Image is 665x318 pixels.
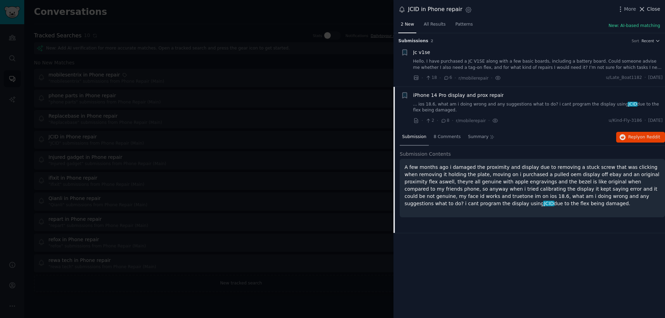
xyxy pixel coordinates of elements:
span: · [440,74,441,82]
span: 2 [425,118,434,124]
a: Patterns [453,19,475,33]
a: iPhone 14 Pro display and prox repair [413,92,504,99]
span: · [488,117,490,124]
button: New: AI-based matching [609,23,660,29]
span: JCID [543,201,554,206]
span: 18 [425,75,437,81]
span: Summary [468,134,488,140]
span: 8 Comments [434,134,461,140]
span: u/Late_Boat1182 [606,75,642,81]
a: All Results [421,19,448,33]
span: Submission s [398,38,428,44]
span: · [645,75,646,81]
span: Recent [641,38,654,43]
span: r/mobilerepair [456,118,486,123]
span: 8 [441,118,449,124]
span: Reply [628,134,660,140]
button: Close [638,6,660,13]
span: · [491,74,493,82]
span: · [452,117,453,124]
span: 2 [431,39,433,43]
span: · [437,117,438,124]
a: Hello. I have purchased a JC V1SE along with a few basic boards, including a battery board. Could... [413,58,663,71]
a: Jc v1se [413,49,430,56]
span: 6 [443,75,452,81]
span: JCID [628,102,638,107]
a: ... ios 18.6, what am i doing wrong and any suggestions what to do? i cant program the display us... [413,101,663,113]
button: Replyon Reddit [616,132,665,143]
span: Submission [402,134,426,140]
span: u/Kind-Fly-3186 [609,118,642,124]
span: Submission Contents [400,151,451,158]
span: [DATE] [648,75,663,81]
span: More [624,6,636,13]
span: All Results [424,21,445,28]
span: Patterns [455,21,473,28]
span: · [454,74,456,82]
button: Recent [641,38,660,43]
span: · [422,117,423,124]
span: r/mobilerepair [459,76,489,81]
button: More [617,6,636,13]
span: · [645,118,646,124]
span: 2 New [401,21,414,28]
span: on Reddit [640,135,660,139]
div: JCID in Phone repair [408,5,462,14]
div: Sort [632,38,639,43]
a: 2 New [398,19,416,33]
span: [DATE] [648,118,663,124]
span: · [422,74,423,82]
span: Close [647,6,660,13]
p: A few months ago i damaged the proximity and display due to removing a stuck screw that was click... [405,164,660,207]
